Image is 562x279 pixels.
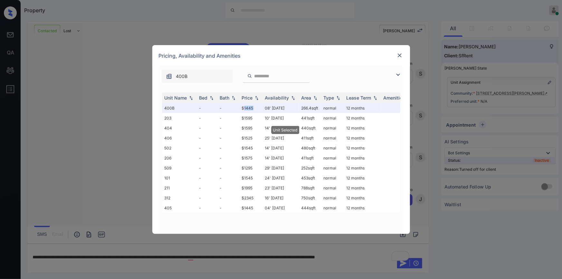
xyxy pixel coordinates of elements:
td: 480 sqft [299,143,321,153]
td: 12 months [344,133,381,143]
img: icon-zuma [247,73,252,79]
td: 406 [162,133,197,143]
td: 16' [DATE] [262,193,299,203]
td: $1445 [239,203,262,213]
td: $2345 [239,193,262,203]
td: 405 [162,203,197,213]
td: - [197,183,217,193]
td: 453 sqft [299,173,321,183]
td: 211 [162,183,197,193]
td: 25' [DATE] [262,133,299,143]
img: sorting [253,96,260,100]
img: close [396,52,403,59]
div: Unit Name [165,95,187,101]
td: 411 sqft [299,153,321,163]
td: - [217,153,239,163]
td: 502 [162,143,197,153]
td: normal [321,183,344,193]
td: - [197,143,217,153]
td: 509 [162,163,197,173]
td: - [217,193,239,203]
td: - [217,203,239,213]
td: - [217,123,239,133]
td: $1575 [239,153,262,163]
td: 203 [162,113,197,123]
td: 04' [DATE] [262,203,299,213]
td: 440 sqft [299,123,321,133]
div: Type [324,95,334,101]
td: - [197,173,217,183]
td: 14' [DATE] [262,123,299,133]
td: 08' [DATE] [262,103,299,113]
td: - [197,133,217,143]
td: - [217,113,239,123]
td: normal [321,113,344,123]
td: 14' [DATE] [262,153,299,163]
td: 400B [162,103,197,113]
td: - [217,143,239,153]
td: 12 months [344,153,381,163]
td: 12 months [344,183,381,193]
td: 12 months [344,203,381,213]
td: - [197,203,217,213]
td: 312 [162,193,197,203]
td: $1295 [239,163,262,173]
td: 12 months [344,123,381,133]
td: 24' [DATE] [262,173,299,183]
td: $1595 [239,123,262,133]
span: 400B [176,73,188,80]
td: 411 sqft [299,133,321,143]
td: 750 sqft [299,193,321,203]
td: 12 months [344,193,381,203]
td: - [217,103,239,113]
td: - [217,133,239,143]
td: $1995 [239,183,262,193]
td: 12 months [344,163,381,173]
td: 444 sqft [299,203,321,213]
td: $1525 [239,133,262,143]
td: - [217,183,239,193]
td: 10' [DATE] [262,113,299,123]
td: 206 [162,153,197,163]
td: 12 months [344,103,381,113]
td: - [197,163,217,173]
td: $1595 [239,113,262,123]
td: $1545 [239,173,262,183]
td: 266.4 sqft [299,103,321,113]
td: 29' [DATE] [262,163,299,173]
td: - [217,163,239,173]
td: 441 sqft [299,113,321,123]
td: normal [321,163,344,173]
div: Lease Term [347,95,371,101]
td: normal [321,193,344,203]
div: Area [301,95,311,101]
td: - [197,123,217,133]
td: 101 [162,173,197,183]
td: $1545 [239,143,262,153]
td: 788 sqft [299,183,321,193]
td: normal [321,143,344,153]
td: - [217,173,239,183]
img: sorting [208,96,215,100]
td: 14' [DATE] [262,143,299,153]
div: Availability [265,95,289,101]
img: sorting [188,96,194,100]
td: normal [321,103,344,113]
div: Bath [220,95,230,101]
img: sorting [372,96,378,100]
td: normal [321,173,344,183]
div: Price [242,95,253,101]
td: 12 months [344,173,381,183]
td: normal [321,153,344,163]
td: 23' [DATE] [262,183,299,193]
div: Amenities [384,95,405,101]
td: - [197,153,217,163]
td: normal [321,133,344,143]
img: sorting [335,96,341,100]
img: icon-zuma [166,73,172,80]
td: 12 months [344,143,381,153]
td: - [197,103,217,113]
td: normal [321,123,344,133]
td: 12 months [344,113,381,123]
img: sorting [312,96,319,100]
